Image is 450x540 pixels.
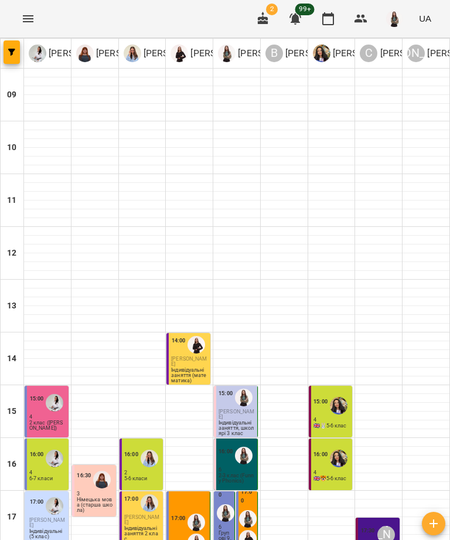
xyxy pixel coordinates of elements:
img: Омельченко Маргарита [239,510,257,528]
h6: 12 [7,247,16,260]
img: 6aba04e32ee3c657c737aeeda4e83600.jpg [386,11,403,27]
div: С [360,45,377,62]
img: Ольга Березій [46,497,63,515]
p: 5-6 класи [124,476,148,481]
label: 16:00 [313,450,328,459]
div: Катерина Постернак [171,45,261,62]
label: 17:00 [241,488,254,504]
a: А [PERSON_NAME] [124,45,214,62]
p: [PERSON_NAME] [94,46,167,60]
img: Михайлова Тетяна [93,471,111,488]
p: 🇬🇧🐰5-6 клас [313,423,347,429]
label: 16:00 [219,447,233,456]
p: 4 [29,415,66,420]
div: Олена Камінська [313,45,404,62]
h6: 17 [7,511,16,524]
a: К [PERSON_NAME] [171,45,261,62]
h6: 09 [7,89,16,101]
img: Ольга Березій [46,394,63,412]
p: Індивідуальні заняття, школярі 3 клас [219,420,255,436]
img: Ольга Березій [46,450,63,467]
p: 2-3 клас (Funny Phonics) [219,473,255,484]
span: [PERSON_NAME] [219,409,254,420]
label: 17:00 [124,495,138,503]
h6: 15 [7,405,16,418]
p: Німецька мова (старша школа) [77,497,114,513]
span: 99+ [295,4,315,15]
button: UA [414,8,436,29]
p: 4 [313,417,350,423]
a: О [PERSON_NAME] [313,45,404,62]
p: [PERSON_NAME] [141,46,214,60]
p: 6 [219,525,232,530]
span: [PERSON_NAME] [171,356,207,367]
p: 🇬🇧🐯5-6 клас [313,476,347,481]
div: [PERSON_NAME] [407,45,425,62]
img: О [218,45,236,62]
a: В [PERSON_NAME] [265,45,356,62]
div: Омельченко Маргарита [218,45,309,62]
a: М [PERSON_NAME] [76,45,167,62]
button: Створити урок [422,512,445,535]
p: 6-7 класи [29,476,53,481]
p: [PERSON_NAME] [188,46,261,60]
label: 15:00 [219,389,233,398]
img: О [29,45,46,62]
label: 16:00 [30,450,44,459]
span: 2 [266,4,278,15]
span: UA [419,12,431,25]
h6: 13 [7,300,16,313]
img: Олена Камінська [330,450,347,467]
img: Омельченко Маргарита [235,447,253,464]
p: [PERSON_NAME] [236,46,309,60]
img: Олена Камінська [330,397,347,415]
img: Омельченко Маргарита [235,389,253,406]
img: Анастасія Сікунда [141,450,158,467]
p: [PERSON_NAME] [330,46,404,60]
span: [PERSON_NAME] [124,514,160,525]
label: 17:00 [30,498,44,506]
span: [PERSON_NAME] [29,517,65,528]
h6: 14 [7,352,16,365]
h6: 10 [7,141,16,154]
img: К [171,45,188,62]
a: О [PERSON_NAME] [29,45,120,62]
img: Анастасія Сікунда [141,494,158,512]
h6: 11 [7,194,16,207]
label: 15:00 [30,395,44,403]
label: 17:00 [171,514,185,522]
label: 17:30 [361,527,375,535]
label: 16:00 [124,450,138,459]
img: Омельченко Маргарита [217,504,234,522]
p: 3 [77,491,114,497]
div: Катерина Постернак [187,336,205,354]
img: М [76,45,94,62]
div: В [265,45,283,62]
p: 4 [29,470,66,476]
p: 4 [313,470,350,476]
div: Анастасія Сікунда [124,45,214,62]
img: А [124,45,141,62]
h6: 16 [7,458,16,471]
p: 2 [124,470,161,476]
div: Васильєва Ірина Дмитрівна [265,45,356,62]
label: 14:00 [172,337,186,345]
p: Індивідуальні (5 клас) [29,529,66,539]
img: Омельченко Маргарита [187,514,205,531]
label: 15:00 [313,398,328,406]
a: О [PERSON_NAME] [218,45,309,62]
p: [PERSON_NAME] [46,46,120,60]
